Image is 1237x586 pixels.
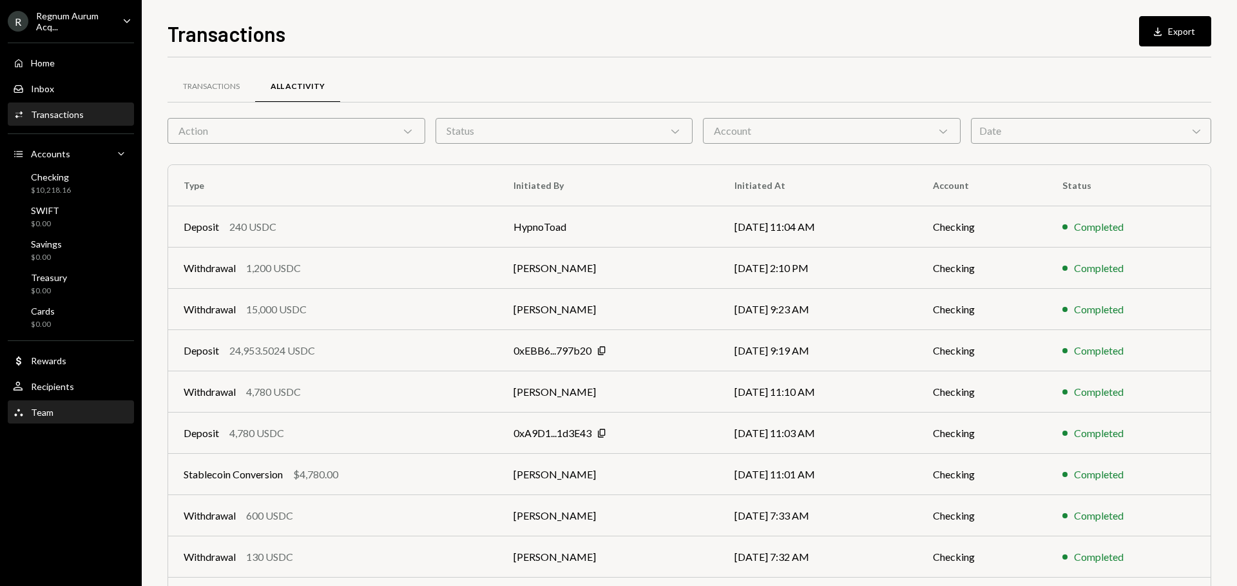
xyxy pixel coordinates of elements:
[8,201,134,232] a: SWIFT$0.00
[31,272,67,283] div: Treasury
[31,319,55,330] div: $0.00
[184,219,219,235] div: Deposit
[719,330,917,371] td: [DATE] 9:19 AM
[498,495,719,536] td: [PERSON_NAME]
[498,371,719,413] td: [PERSON_NAME]
[184,302,236,317] div: Withdrawal
[719,165,917,206] th: Initiated At
[1074,508,1124,523] div: Completed
[917,371,1047,413] td: Checking
[184,425,219,441] div: Deposit
[498,248,719,289] td: [PERSON_NAME]
[8,51,134,74] a: Home
[31,57,55,68] div: Home
[719,248,917,289] td: [DATE] 2:10 PM
[31,148,70,159] div: Accounts
[719,289,917,330] td: [DATE] 9:23 AM
[1074,302,1124,317] div: Completed
[184,343,219,358] div: Deposit
[31,407,53,418] div: Team
[971,118,1211,144] div: Date
[36,10,112,32] div: Regnum Aurum Acq...
[8,103,134,126] a: Transactions
[31,219,59,230] div: $0.00
[246,549,293,565] div: 130 USDC
[1074,384,1124,400] div: Completed
[917,248,1047,289] td: Checking
[229,425,284,441] div: 4,780 USDC
[184,384,236,400] div: Withdrawal
[31,83,54,94] div: Inbox
[917,495,1047,536] td: Checking
[31,185,71,196] div: $10,218.16
[31,205,59,216] div: SWIFT
[1074,425,1124,441] div: Completed
[31,252,62,263] div: $0.00
[1074,467,1124,482] div: Completed
[31,306,55,317] div: Cards
[719,413,917,454] td: [DATE] 11:03 AM
[31,381,74,392] div: Recipients
[436,118,693,144] div: Status
[8,168,134,199] a: Checking$10,218.16
[184,467,283,482] div: Stablecoin Conversion
[513,425,591,441] div: 0xA9D1...1d3E43
[498,165,719,206] th: Initiated By
[183,81,240,92] div: Transactions
[1047,165,1211,206] th: Status
[498,289,719,330] td: [PERSON_NAME]
[184,260,236,276] div: Withdrawal
[1074,260,1124,276] div: Completed
[168,118,425,144] div: Action
[31,171,71,182] div: Checking
[8,268,134,299] a: Treasury$0.00
[917,454,1047,495] td: Checking
[917,165,1047,206] th: Account
[271,81,325,92] div: All Activity
[168,21,285,46] h1: Transactions
[31,109,84,120] div: Transactions
[246,508,293,523] div: 600 USDC
[255,70,340,103] a: All Activity
[229,219,276,235] div: 240 USDC
[719,536,917,578] td: [DATE] 7:32 AM
[1074,343,1124,358] div: Completed
[917,289,1047,330] td: Checking
[168,165,498,206] th: Type
[1074,219,1124,235] div: Completed
[719,371,917,413] td: [DATE] 11:10 AM
[498,454,719,495] td: [PERSON_NAME]
[8,77,134,100] a: Inbox
[917,536,1047,578] td: Checking
[8,400,134,424] a: Team
[498,536,719,578] td: [PERSON_NAME]
[719,206,917,248] td: [DATE] 11:04 AM
[917,413,1047,454] td: Checking
[31,286,67,297] div: $0.00
[8,375,134,398] a: Recipients
[246,384,301,400] div: 4,780 USDC
[498,206,719,248] td: HypnoToad
[1139,16,1211,46] button: Export
[293,467,338,482] div: $4,780.00
[917,206,1047,248] td: Checking
[8,142,134,165] a: Accounts
[8,349,134,372] a: Rewards
[8,302,134,333] a: Cards$0.00
[719,454,917,495] td: [DATE] 11:01 AM
[8,235,134,266] a: Savings$0.00
[246,302,307,317] div: 15,000 USDC
[1074,549,1124,565] div: Completed
[917,330,1047,371] td: Checking
[184,549,236,565] div: Withdrawal
[31,239,62,249] div: Savings
[246,260,301,276] div: 1,200 USDC
[513,343,591,358] div: 0xEBB6...797b20
[8,11,28,32] div: R
[168,70,255,103] a: Transactions
[229,343,315,358] div: 24,953.5024 USDC
[703,118,961,144] div: Account
[719,495,917,536] td: [DATE] 7:33 AM
[184,508,236,523] div: Withdrawal
[31,355,66,366] div: Rewards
